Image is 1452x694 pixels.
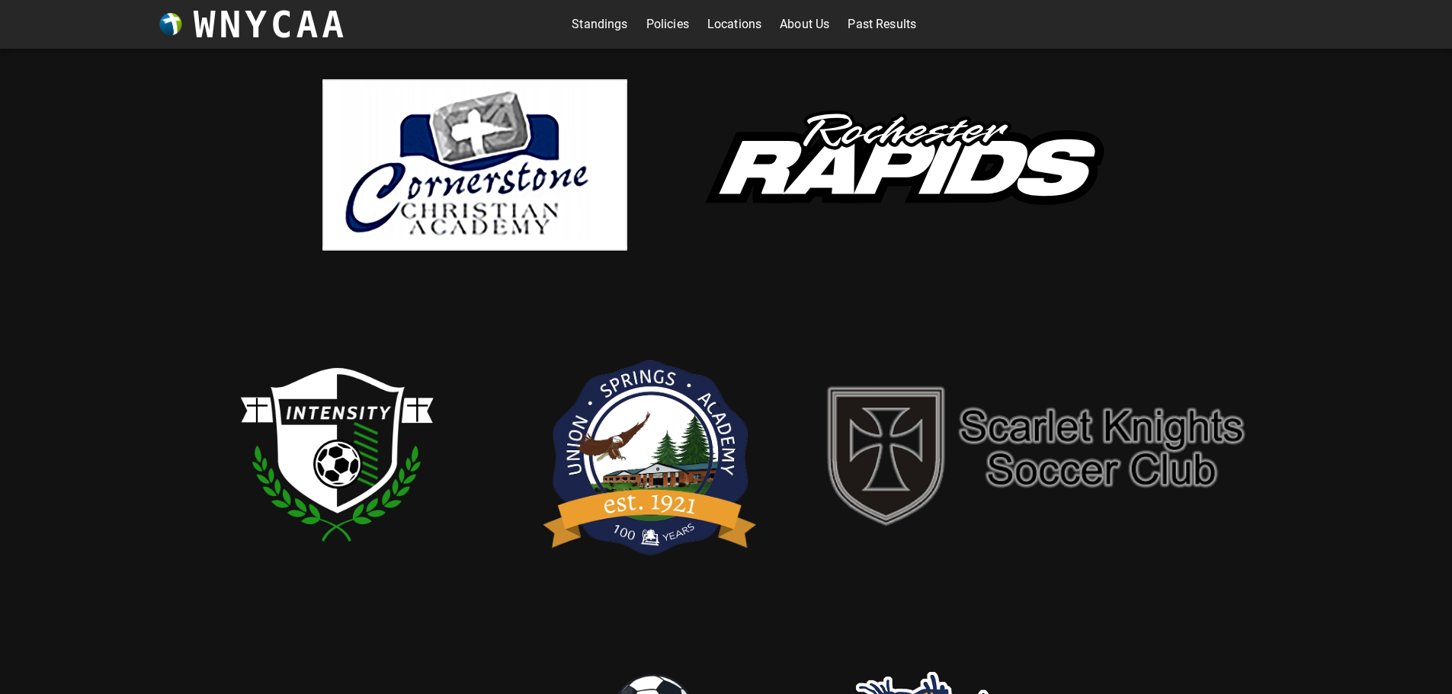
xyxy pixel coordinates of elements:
a: Past Results [848,12,916,37]
a: Locations [707,12,761,37]
a: Policies [646,12,689,37]
a: About Us [780,12,829,37]
img: intensity.png [185,302,490,606]
h3: WNYCAA [194,3,348,46]
img: rapids.svg [673,81,1130,250]
img: sk.png [810,372,1268,536]
img: cornerstone.png [322,79,627,251]
img: wnycaaBall.png [159,13,182,36]
a: Standings [572,12,627,37]
img: usa.png [536,336,764,572]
